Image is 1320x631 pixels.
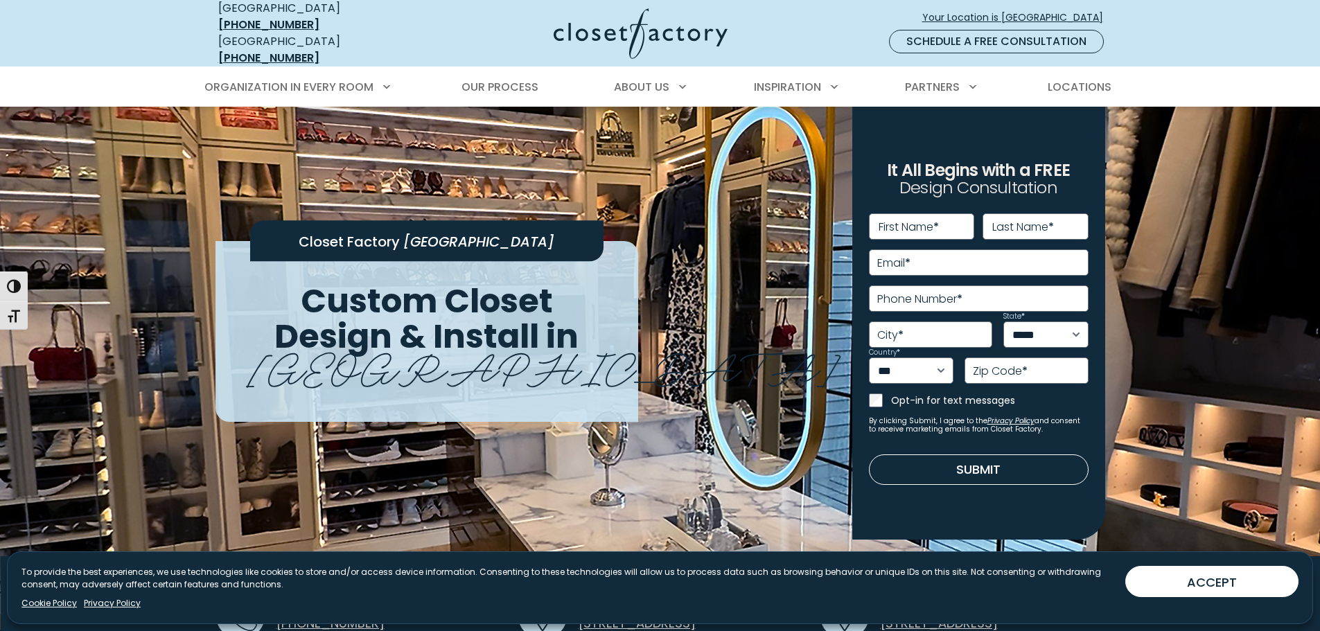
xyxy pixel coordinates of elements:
button: ACCEPT [1125,566,1299,597]
span: It All Begins with a FREE [887,159,1070,181]
a: [PHONE_NUMBER] [218,50,319,66]
label: Email [877,258,910,269]
a: Your Location is [GEOGRAPHIC_DATA] [922,6,1115,30]
span: Custom Closet Design & Install in [274,278,579,359]
img: Closet Factory Logo [554,8,728,59]
a: Privacy Policy [84,597,141,610]
span: Locations [1048,79,1111,95]
span: Your Location is [GEOGRAPHIC_DATA] [922,10,1114,25]
label: State [1003,313,1025,320]
a: Schedule a Free Consultation [889,30,1104,53]
label: Opt-in for text messages [891,393,1089,407]
span: Design Consultation [899,177,1057,199]
span: Organization in Every Room [204,79,373,95]
a: Privacy Policy [987,416,1035,426]
small: By clicking Submit, I agree to the and consent to receive marketing emails from Closet Factory. [869,417,1089,434]
span: Partners [905,79,960,95]
span: Closet Factory [299,232,400,251]
label: Phone Number [877,294,962,305]
span: Our Process [461,79,538,95]
span: [GEOGRAPHIC_DATA] [247,333,840,396]
a: [PHONE_NUMBER] [218,17,319,33]
nav: Primary Menu [195,68,1126,107]
label: First Name [879,222,939,233]
label: City [877,330,904,341]
button: Submit [869,454,1089,485]
span: Inspiration [754,79,821,95]
label: Last Name [992,222,1054,233]
div: [GEOGRAPHIC_DATA] [218,33,419,66]
p: To provide the best experiences, we use technologies like cookies to store and/or access device i... [21,566,1114,591]
a: Cookie Policy [21,597,77,610]
span: About Us [614,79,669,95]
label: Country [869,349,900,356]
label: Zip Code [973,366,1028,377]
span: [GEOGRAPHIC_DATA] [403,232,554,251]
